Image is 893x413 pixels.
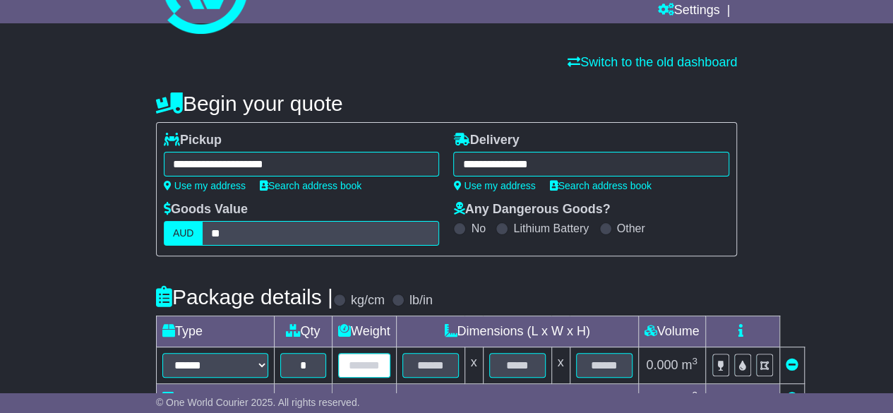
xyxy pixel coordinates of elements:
label: No [471,222,485,235]
td: Qty [274,316,332,347]
a: Remove this item [786,358,798,372]
h4: Begin your quote [156,92,737,115]
span: m [681,358,697,372]
label: Any Dangerous Goods? [453,202,610,217]
span: 0.000 [646,358,678,372]
sup: 3 [692,356,697,366]
a: Search address book [550,180,652,191]
td: Dimensions (L x W x H) [396,316,638,347]
h4: Package details | [156,285,333,309]
label: lb/in [409,293,433,309]
label: AUD [164,221,203,246]
span: m [681,392,697,406]
a: Search address book [260,180,361,191]
td: x [465,347,483,384]
label: Pickup [164,133,222,148]
label: kg/cm [351,293,385,309]
label: Delivery [453,133,519,148]
td: Type [156,316,274,347]
span: 0 [341,392,348,406]
td: Volume [638,316,705,347]
span: © One World Courier 2025. All rights reserved. [156,397,360,408]
label: Other [617,222,645,235]
a: Use my address [453,180,535,191]
td: Weight [332,316,396,347]
a: Use my address [164,180,246,191]
a: Switch to the old dashboard [568,55,737,69]
label: Goods Value [164,202,248,217]
label: Lithium Battery [513,222,589,235]
sup: 3 [692,390,697,400]
a: Add new item [786,392,798,406]
span: 0.000 [646,392,678,406]
td: x [551,347,570,384]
